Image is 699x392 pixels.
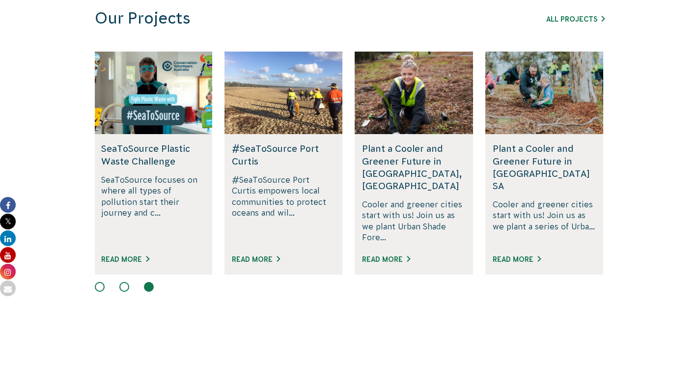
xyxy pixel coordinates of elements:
[493,255,541,263] a: Read More
[95,9,472,28] h3: Our Projects
[362,255,410,263] a: Read More
[101,142,205,167] h5: SeaToSource Plastic Waste Challenge
[362,199,466,243] p: Cooler and greener cities start with us! Join us as we plant Urban Shade Fore...
[232,255,280,263] a: Read More
[546,15,605,23] a: All Projects
[101,174,205,243] p: SeaToSource focuses on where all types of pollution start their journey and c...
[493,199,596,243] p: Cooler and greener cities start with us! Join us as we plant a series of Urba...
[493,142,596,192] h5: Plant a Cooler and Greener Future in [GEOGRAPHIC_DATA] SA
[232,174,336,243] p: #SeaToSource Port Curtis empowers local communities to protect oceans and wil...
[362,142,466,192] h5: Plant a Cooler and Greener Future in [GEOGRAPHIC_DATA], [GEOGRAPHIC_DATA]
[232,142,336,167] h5: #SeaToSource Port Curtis
[101,255,149,263] a: Read More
